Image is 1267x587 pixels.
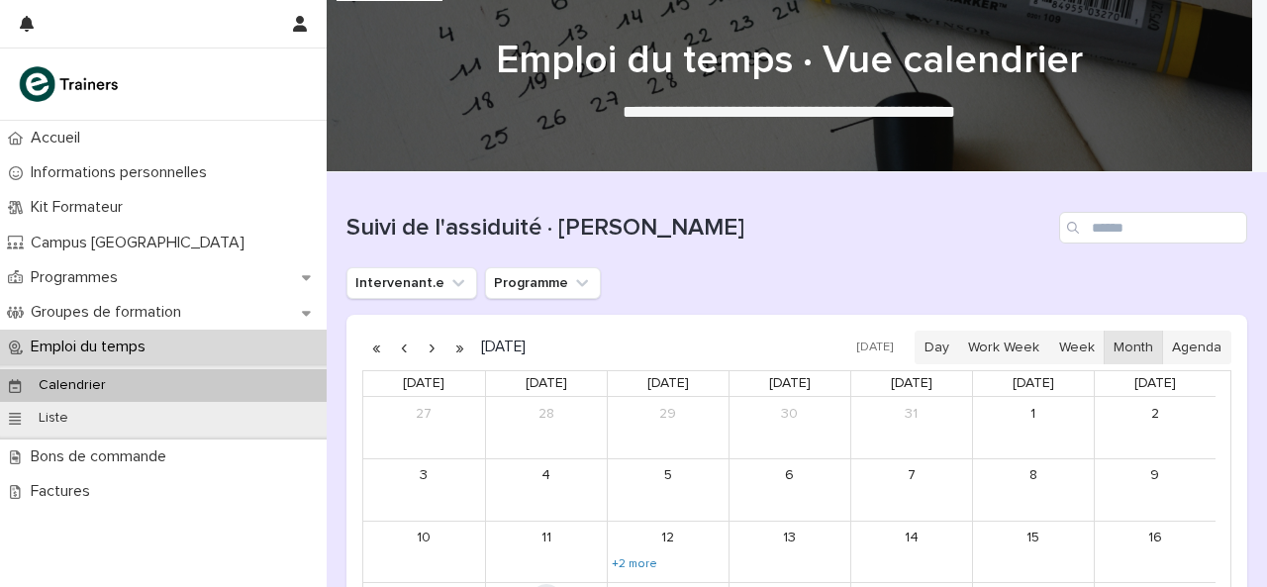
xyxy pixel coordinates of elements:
td: August 11, 2025 [485,521,607,583]
td: August 3, 2025 [363,458,485,521]
p: Bons de commande [23,447,182,466]
button: Next month [418,332,445,363]
p: Factures [23,482,106,501]
a: July 31, 2025 [896,398,927,430]
td: August 13, 2025 [729,521,850,583]
a: July 30, 2025 [774,398,806,430]
td: July 30, 2025 [729,397,850,458]
td: August 2, 2025 [1094,397,1216,458]
p: Kit Formateur [23,198,139,217]
a: Sunday [399,371,448,396]
td: July 28, 2025 [485,397,607,458]
td: July 27, 2025 [363,397,485,458]
h1: Suivi de l'assiduité · [PERSON_NAME] [346,214,1051,243]
td: August 1, 2025 [972,397,1094,458]
p: Programmes [23,268,134,287]
a: Monday [522,371,571,396]
a: August 10, 2025 [408,523,439,554]
a: Show 2 more events [610,556,659,572]
a: August 7, 2025 [896,460,927,492]
td: July 31, 2025 [850,397,972,458]
td: July 29, 2025 [607,397,729,458]
td: August 16, 2025 [1094,521,1216,583]
h2: [DATE] [473,340,526,354]
a: August 16, 2025 [1139,523,1171,554]
h1: Emploi du temps · Vue calendrier [346,37,1232,84]
a: August 13, 2025 [774,523,806,554]
p: Accueil [23,129,96,147]
button: Agenda [1162,331,1231,364]
p: Liste [23,410,84,427]
p: Emploi du temps [23,338,161,356]
button: Next year [445,332,473,363]
input: Search [1059,212,1247,244]
a: August 6, 2025 [774,460,806,492]
button: Month [1104,331,1163,364]
a: July 28, 2025 [531,398,562,430]
button: Previous month [390,332,418,363]
button: Intervenant.e [346,267,477,299]
a: Wednesday [765,371,815,396]
td: August 15, 2025 [972,521,1094,583]
a: August 14, 2025 [896,523,927,554]
button: Programme [485,267,601,299]
a: August 9, 2025 [1139,460,1171,492]
p: Campus [GEOGRAPHIC_DATA] [23,234,260,252]
a: August 5, 2025 [652,460,684,492]
button: Previous year [362,332,390,363]
a: August 3, 2025 [408,460,439,492]
a: July 29, 2025 [652,398,684,430]
td: August 14, 2025 [850,521,972,583]
button: [DATE] [847,334,903,362]
td: August 4, 2025 [485,458,607,521]
button: Work Week [958,331,1049,364]
td: August 8, 2025 [972,458,1094,521]
button: Day [915,331,959,364]
a: Friday [1009,371,1058,396]
a: August 11, 2025 [531,523,562,554]
a: August 2, 2025 [1139,398,1171,430]
a: August 4, 2025 [531,460,562,492]
td: August 5, 2025 [607,458,729,521]
a: Tuesday [643,371,693,396]
td: August 12, 2025 [607,521,729,583]
td: August 10, 2025 [363,521,485,583]
a: August 1, 2025 [1018,398,1049,430]
a: August 15, 2025 [1018,523,1049,554]
a: Thursday [887,371,936,396]
p: Groupes de formation [23,303,197,322]
td: August 7, 2025 [850,458,972,521]
img: K0CqGN7SDeD6s4JG8KQk [16,64,125,104]
a: August 8, 2025 [1018,460,1049,492]
a: July 27, 2025 [408,398,439,430]
a: August 12, 2025 [652,523,684,554]
p: Informations personnelles [23,163,223,182]
p: Calendrier [23,377,122,394]
td: August 6, 2025 [729,458,850,521]
a: Saturday [1130,371,1180,396]
td: August 9, 2025 [1094,458,1216,521]
button: Week [1048,331,1104,364]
